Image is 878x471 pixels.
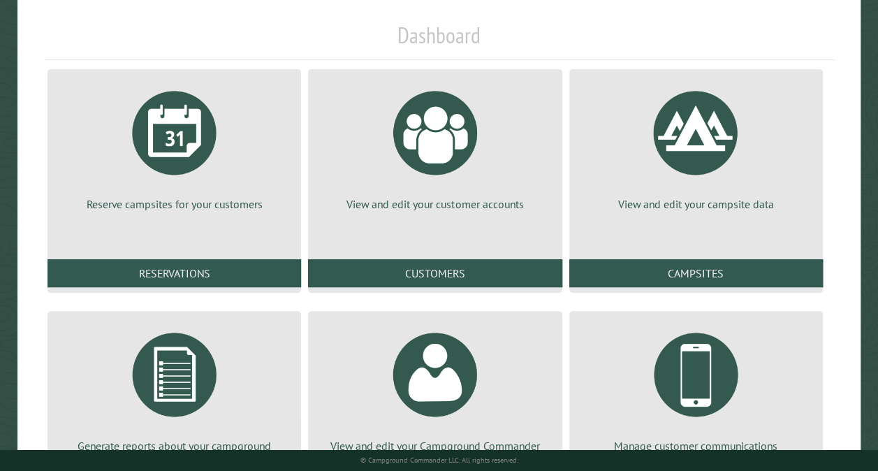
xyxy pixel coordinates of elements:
[325,322,545,470] a: View and edit your Campground Commander account
[586,80,806,212] a: View and edit your campsite data
[569,259,823,287] a: Campsites
[44,22,834,60] h1: Dashboard
[325,438,545,470] p: View and edit your Campground Commander account
[64,438,284,454] p: Generate reports about your campground
[586,322,806,454] a: Manage customer communications
[308,259,562,287] a: Customers
[325,196,545,212] p: View and edit your customer accounts
[64,80,284,212] a: Reserve campsites for your customers
[64,196,284,212] p: Reserve campsites for your customers
[64,322,284,454] a: Generate reports about your campground
[360,456,518,465] small: © Campground Commander LLC. All rights reserved.
[586,196,806,212] p: View and edit your campsite data
[47,259,301,287] a: Reservations
[325,80,545,212] a: View and edit your customer accounts
[586,438,806,454] p: Manage customer communications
